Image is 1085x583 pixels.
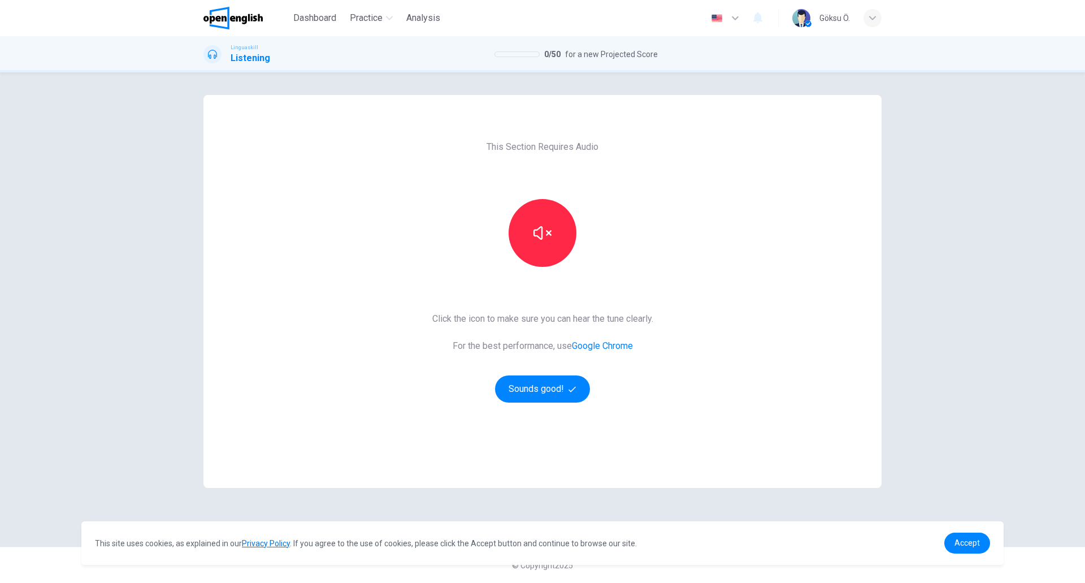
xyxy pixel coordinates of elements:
[954,538,980,547] span: Accept
[345,8,397,28] button: Practice
[710,14,724,23] img: en
[242,539,290,548] a: Privacy Policy
[231,51,270,65] h1: Listening
[512,561,573,570] span: © Copyright 2025
[406,11,440,25] span: Analysis
[350,11,383,25] span: Practice
[792,9,810,27] img: Profile picture
[432,312,653,326] span: Click the icon to make sure you can hear the tune clearly.
[565,47,658,61] span: for a new Projected Score
[544,47,561,61] span: 0 / 50
[231,44,258,51] span: Linguaskill
[203,7,289,29] a: OpenEnglish logo
[203,7,263,29] img: OpenEnglish logo
[572,340,633,351] a: Google Chrome
[487,140,598,154] span: This Section Requires Audio
[402,8,445,28] button: Analysis
[819,11,850,25] div: Göksu Ö.
[293,11,336,25] span: Dashboard
[944,533,990,554] a: dismiss cookie message
[95,539,637,548] span: This site uses cookies, as explained in our . If you agree to the use of cookies, please click th...
[495,375,590,403] button: Sounds good!
[81,521,1004,565] div: cookieconsent
[289,8,341,28] button: Dashboard
[432,339,653,353] span: For the best performance, use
